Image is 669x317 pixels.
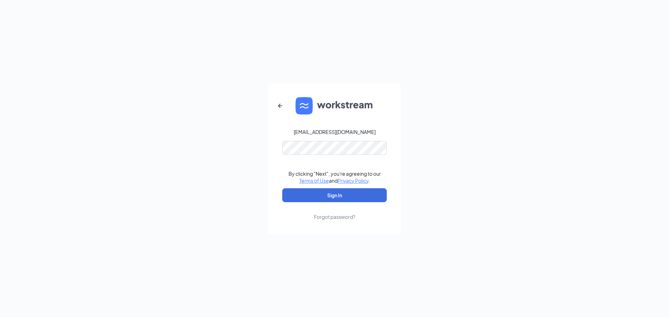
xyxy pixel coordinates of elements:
[295,97,374,114] img: WS logo and Workstream text
[338,177,369,184] a: Privacy Policy
[276,102,284,110] svg: ArrowLeftNew
[299,177,329,184] a: Terms of Use
[294,128,376,135] div: [EMAIL_ADDRESS][DOMAIN_NAME]
[314,202,355,220] a: Forgot password?
[289,170,381,184] div: By clicking "Next", you're agreeing to our and .
[282,188,387,202] button: Sign In
[314,213,355,220] div: Forgot password?
[272,97,289,114] button: ArrowLeftNew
